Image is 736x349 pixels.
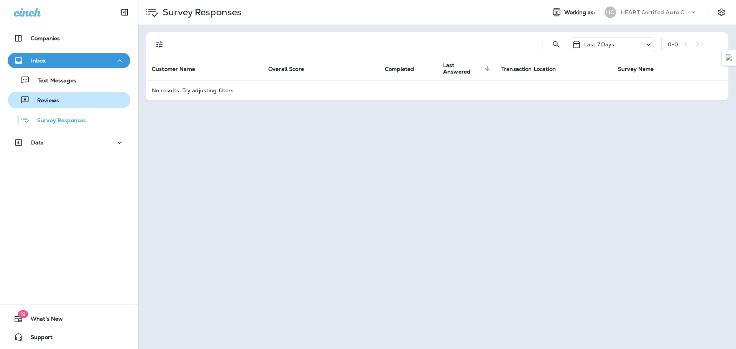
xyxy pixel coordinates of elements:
[668,41,678,48] div: 0 - 0
[8,135,130,150] button: Data
[30,97,59,105] p: Reviews
[146,80,728,100] td: No results. Try adjusting filters
[30,117,86,125] p: Survey Responses
[152,37,167,52] button: Filters
[605,7,616,18] div: HC
[584,41,614,48] p: Last 7 Days
[31,139,44,146] p: Data
[385,66,424,72] span: Completed
[268,66,304,72] span: Overall Score
[618,66,664,72] span: Survey Name
[618,66,654,72] span: Survey Name
[726,54,733,61] img: Detect Auto
[621,9,690,15] p: HEART Certified Auto Care
[31,35,60,41] p: Companies
[549,37,564,52] button: Search Survey Responses
[8,112,130,128] button: Survey Responses
[30,77,76,85] p: Text Messages
[268,66,314,72] span: Overall Score
[443,62,492,75] span: Last Answered
[8,31,130,46] button: Companies
[564,9,597,16] span: Working as:
[159,7,242,18] p: Survey Responses
[8,53,130,68] button: Inbox
[18,310,28,318] span: 19
[8,92,130,108] button: Reviews
[501,66,566,72] span: Transaction Location
[8,72,130,88] button: Text Messages
[385,66,414,72] span: Completed
[31,57,46,64] p: Inbox
[23,334,53,343] span: Support
[501,66,556,72] span: Transaction Location
[8,329,130,345] button: Support
[8,311,130,326] button: 19What's New
[114,5,135,20] button: Collapse Sidebar
[715,5,728,19] button: Settings
[152,66,205,72] span: Customer Name
[443,62,482,75] span: Last Answered
[23,316,63,325] span: What's New
[152,66,195,72] span: Customer Name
